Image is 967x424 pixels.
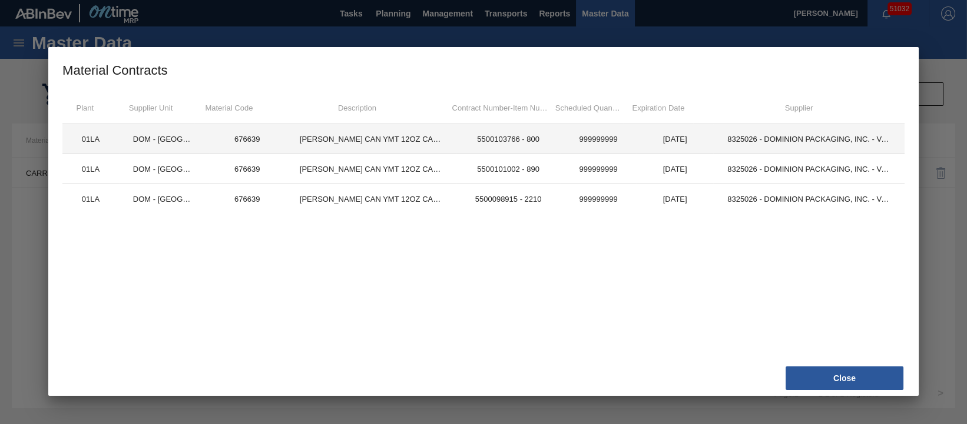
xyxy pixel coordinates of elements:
[119,154,209,184] td: DOM - Richmond
[286,184,456,214] td: CARR CAN YMT 12OZ CAN PK 4/12 CAN 0123 B
[623,92,693,124] td: Expiration Date
[693,92,905,124] td: Supplier
[637,184,713,214] td: 12/30/2023
[560,184,637,214] td: 999999999
[713,184,905,214] td: 8325026 - DOMINION PACKAGING, INC. - VA2322400
[62,154,119,184] td: 01LA
[713,124,905,154] td: 8325026 - DOMINION PACKAGING, INC. - VA2322400
[209,184,286,214] td: 676639
[456,124,560,154] td: 5500103766 - 800
[637,124,713,154] td: 12/30/2025
[286,154,456,184] td: CARR CAN YMT 12OZ CAN PK 4/12 CAN 0123 B
[456,184,560,214] td: 5500098915 - 2210
[264,92,450,124] td: Description
[451,92,554,124] td: Contract Number - Item Number
[119,124,209,154] td: DOM - Richmond
[62,61,168,80] div: Material Contracts
[209,154,286,184] td: 676639
[62,92,107,124] td: Plant
[286,124,456,154] td: CARR CAN YMT 12OZ CAN PK 4/12 CAN 0123 B
[560,124,637,154] td: 999999999
[713,154,905,184] td: 8325026 - DOMINION PACKAGING, INC. - VA2322400
[637,154,713,184] td: 12/30/2024
[108,92,194,124] td: Supplier Unit
[786,366,903,390] button: Close
[554,92,624,124] td: Scheduled Quantity
[62,124,119,154] td: 01LA
[194,92,264,124] td: Material Code
[456,154,560,184] td: 5500101002 - 890
[62,184,119,214] td: 01LA
[119,184,209,214] td: DOM - Richmond
[560,154,637,184] td: 999999999
[209,124,286,154] td: 676639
